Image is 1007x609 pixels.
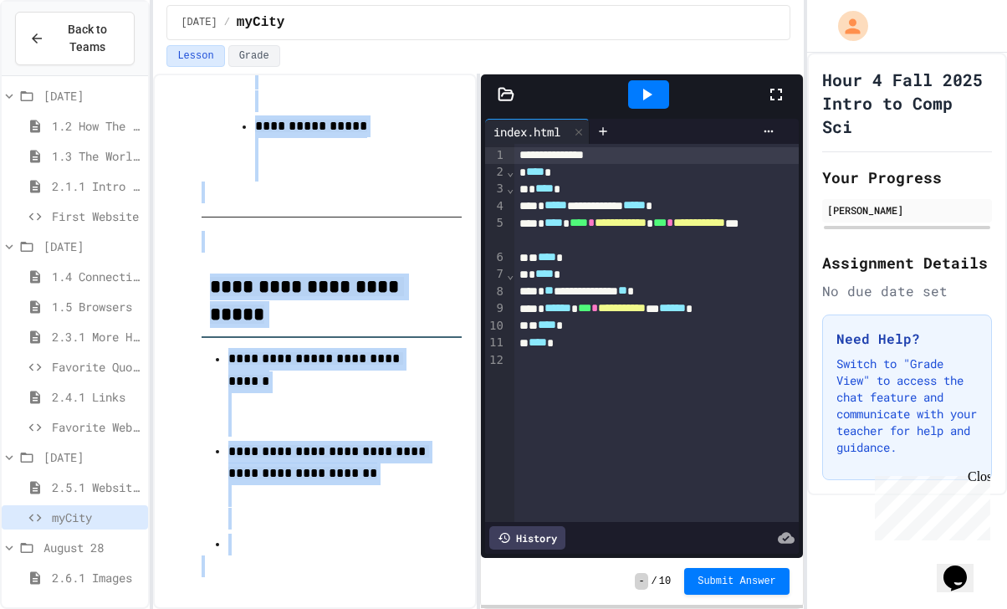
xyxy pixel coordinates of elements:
span: - [635,573,647,590]
span: Favorite Quote [52,358,141,376]
h1: Hour 4 Fall 2025 Intro to Comp Sci [822,68,992,138]
iframe: chat widget [868,469,990,540]
div: 6 [485,249,506,266]
span: Fold line [506,182,514,195]
span: 1.5 Browsers [52,298,141,315]
h2: Assignment Details [822,251,992,274]
div: 9 [485,300,506,317]
span: 2.3.1 More HTML Tags [52,328,141,345]
span: myCity [52,509,141,526]
span: Fold line [506,165,514,178]
span: Back to Teams [54,21,120,56]
span: 2.1.1 Intro to HTML [52,177,141,195]
div: My Account [820,7,872,45]
button: Lesson [166,45,224,67]
div: Chat with us now!Close [7,7,115,106]
div: 5 [485,215,506,249]
span: August 28 [43,539,141,556]
div: 11 [485,335,506,351]
div: 2 [485,164,506,181]
iframe: chat widget [937,542,990,592]
span: First Website [52,207,141,225]
div: [PERSON_NAME] [827,202,987,217]
span: 10 [659,575,671,588]
span: Favorite Websites [52,418,141,436]
div: 7 [485,266,506,283]
span: [DATE] [43,238,141,255]
span: 2.6.1 Images [52,569,141,586]
span: / [652,575,657,588]
div: No due date set [822,281,992,301]
div: index.html [485,123,569,141]
span: myCity [237,13,285,33]
div: 12 [485,352,506,369]
span: 2.4.1 Links [52,388,141,406]
span: [DATE] [43,87,141,105]
div: index.html [485,119,590,144]
button: Back to Teams [15,12,135,65]
p: Switch to "Grade View" to access the chat feature and communicate with your teacher for help and ... [836,356,978,456]
span: Submit Answer [698,575,776,588]
span: / [224,16,230,29]
div: 4 [485,198,506,215]
span: 1.4 Connecting to a Website [52,268,141,285]
div: 8 [485,284,506,300]
span: 1.2 How The Internet Works [52,117,141,135]
span: 2.5.1 Websites [52,478,141,496]
div: 1 [485,147,506,164]
div: 3 [485,181,506,197]
div: History [489,526,565,550]
span: Fold line [506,268,514,281]
h3: Need Help? [836,329,978,349]
h2: Your Progress [822,166,992,189]
button: Grade [228,45,280,67]
span: [DATE] [43,448,141,466]
span: [DATE] [181,16,217,29]
div: 10 [485,318,506,335]
span: 1.3 The World Wide Web [52,147,141,165]
button: Submit Answer [684,568,790,595]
